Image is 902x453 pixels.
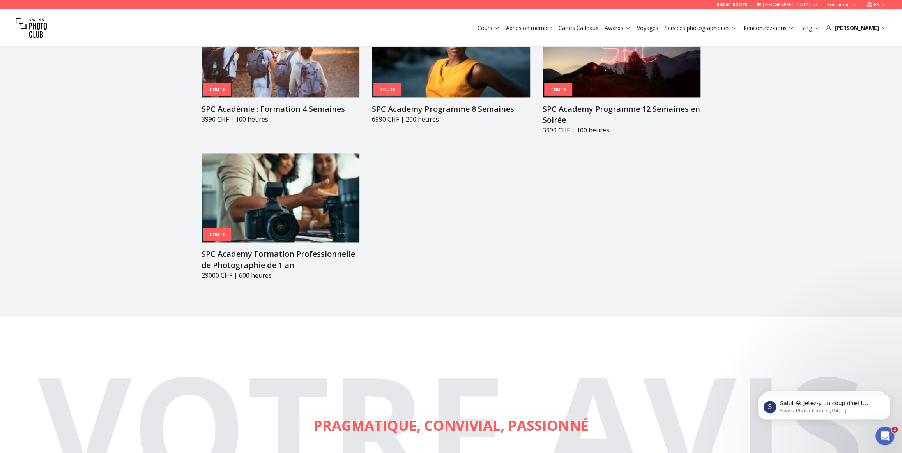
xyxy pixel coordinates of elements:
button: Voyages [634,23,661,33]
p: 29000 CHF | 600 heures [202,270,359,280]
div: Toute [373,83,401,96]
a: Voyages [637,24,658,32]
span: 2 [891,427,898,433]
img: SPC Academy Formation Professionnelle de Photographie de 1 an [202,153,359,242]
div: Toute [203,228,231,241]
p: 3990 CHF | 100 heures [543,125,700,135]
img: SPC Académie : Formation 4 Semaines [202,9,359,97]
p: 3990 CHF | 100 heures [202,115,359,124]
a: Awards [605,24,631,32]
a: Blog [800,24,819,32]
p: 6990 CHF | 200 heures [372,115,530,124]
h3: SPC Academy Formation Professionnelle de Photographie de 1 an [202,249,359,270]
a: SPC Académie : Formation 4 SemainesTouteSPC Académie : Formation 4 Semaines3990 CHF | 100 heures [202,9,359,124]
h3: SPC Academy Programme 12 Semaines en Soirée [543,104,700,125]
button: Blog [797,23,822,33]
a: Cours [478,24,500,32]
button: Cours [474,23,503,33]
button: Rencontrez-nous [740,23,797,33]
a: 058 51 00 270 [716,2,747,8]
div: Toute [203,83,231,96]
h3: SPC Academy Programme 8 Semaines [372,104,530,115]
h3: SPC Académie : Formation 4 Semaines [202,104,359,115]
a: Services photographiques [665,24,737,32]
button: Adhésion membre [503,23,555,33]
iframe: Intercom live chat [875,427,894,445]
a: Cartes Cadeaux [559,24,598,32]
a: SPC Academy Programme 8 SemainesTouteSPC Academy Programme 8 Semaines6990 CHF | 200 heures [372,9,530,124]
button: Awards [601,23,634,33]
button: Cartes Cadeaux [555,23,601,33]
a: SPC Academy Programme 12 Semaines en SoiréeTouteSPC Academy Programme 12 Semaines en Soirée3990 C... [543,9,700,135]
iframe: Intercom notifications message [746,377,902,432]
img: SPC Academy Programme 12 Semaines en Soirée [543,9,700,97]
img: SPC Academy Programme 8 Semaines [372,9,530,97]
div: Toute [544,83,572,96]
a: Rencontrez-nous [743,24,794,32]
a: SPC Academy Formation Professionnelle de Photographie de 1 anTouteSPC Academy Formation Professio... [202,153,359,280]
img: Swiss photo club [16,12,47,44]
div: [PERSON_NAME] [826,24,886,32]
a: Adhésion membre [506,24,552,32]
button: Services photographiques [661,23,740,33]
